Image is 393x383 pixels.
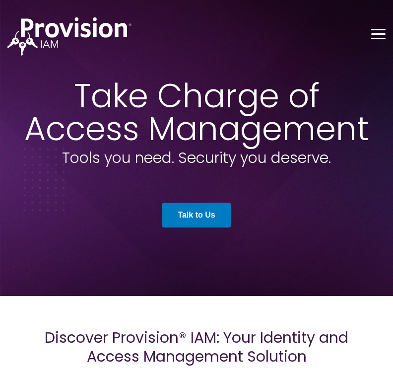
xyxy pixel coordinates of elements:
[162,203,231,228] a: Talk to Us
[371,29,386,38] button: Toggle Side Menu
[62,147,331,168] span: Tools you need. Security you deserve.
[178,211,215,219] strong: Talk to Us
[7,17,131,56] img: ProvisionIAM-Logo-White
[24,73,369,152] span: Take Charge of Access Management
[22,328,371,366] h1: Discover Provision® IAM: Your Identity and Access Management Solution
